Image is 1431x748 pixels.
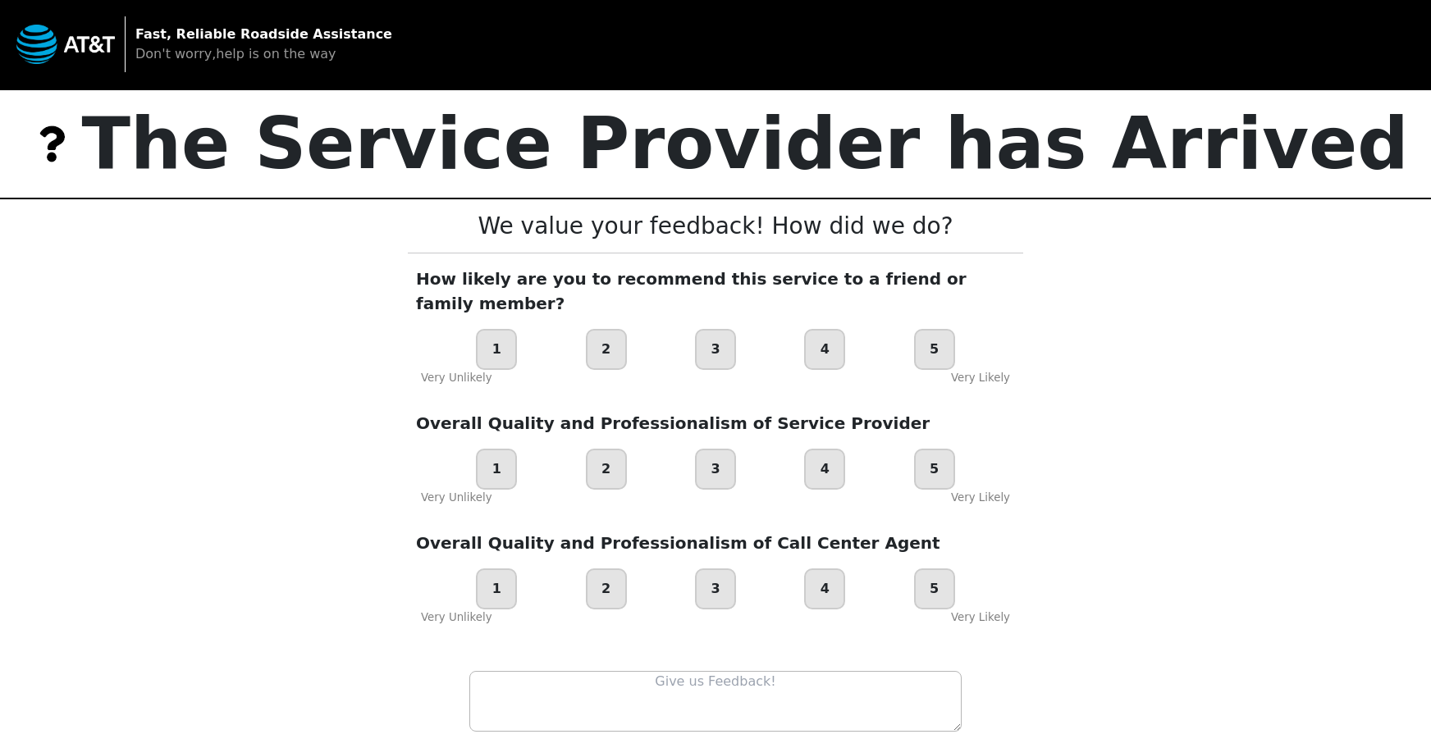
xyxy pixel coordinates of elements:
[951,370,1010,386] div: Very Likely
[476,329,517,370] div: 1
[421,609,492,626] div: Very Unlikely
[951,490,1010,506] div: Very Likely
[16,25,115,65] img: trx now logo
[586,329,627,370] div: 2
[695,329,736,370] div: 3
[804,568,845,609] div: 4
[476,568,517,609] div: 1
[476,449,517,490] div: 1
[135,26,392,42] strong: Fast, Reliable Roadside Assistance
[421,490,492,506] div: Very Unlikely
[421,370,492,386] div: Very Unlikely
[914,329,955,370] div: 5
[695,449,736,490] div: 3
[22,114,81,173] img: trx now logo
[416,267,1015,316] p: How likely are you to recommend this service to a friend or family member?
[439,212,993,240] h3: We value your feedback! How did we do?
[804,449,845,490] div: 4
[81,90,1408,198] p: The Service Provider has Arrived
[804,329,845,370] div: 4
[695,568,736,609] div: 3
[586,568,627,609] div: 2
[586,449,627,490] div: 2
[416,411,1015,436] p: Overall Quality and Professionalism of Service Provider
[951,609,1010,626] div: Very Likely
[914,568,955,609] div: 5
[914,449,955,490] div: 5
[135,46,336,62] span: Don't worry,help is on the way
[416,531,1015,555] p: Overall Quality and Professionalism of Call Center Agent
